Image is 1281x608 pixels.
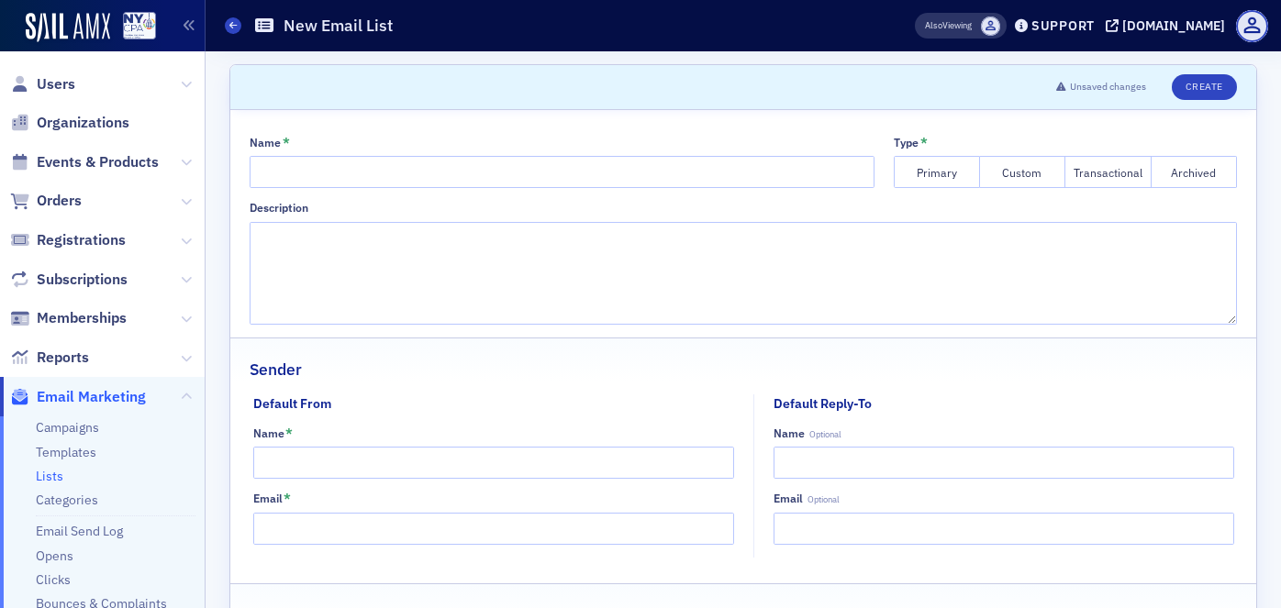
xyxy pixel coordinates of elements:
span: Orders [37,191,82,211]
h1: New Email List [284,15,393,37]
a: Lists [36,468,63,484]
div: Name [253,426,284,440]
img: SailAMX [123,12,156,40]
span: Profile [1236,10,1268,42]
a: Events & Products [10,152,159,172]
div: Support [1031,17,1095,34]
div: Name [774,426,805,440]
a: Email Marketing [10,387,146,407]
a: Categories [36,492,98,508]
span: Beth Carlson [981,17,1000,36]
button: Custom [980,156,1066,188]
a: Orders [10,191,82,211]
span: Viewing [925,19,972,32]
span: Optional [809,429,841,440]
a: Memberships [10,308,127,328]
abbr: This field is required [920,136,928,149]
span: Subscriptions [37,270,128,290]
a: Subscriptions [10,270,128,290]
span: Organizations [37,113,129,133]
abbr: This field is required [283,136,290,149]
div: [DOMAIN_NAME] [1122,17,1225,34]
div: Also [925,19,942,31]
div: Type [894,136,919,149]
button: Create [1172,74,1237,100]
button: [DOMAIN_NAME] [1106,19,1231,32]
a: Organizations [10,113,129,133]
span: Users [37,74,75,94]
span: Unsaved changes [1070,80,1146,94]
span: Email Marketing [37,387,146,407]
span: Optional [808,494,840,505]
span: Registrations [37,230,126,250]
a: Reports [10,348,89,368]
a: Campaigns [36,419,99,436]
span: Memberships [37,308,127,328]
div: Email [253,492,283,505]
div: Email [774,492,803,505]
a: Clicks [36,571,71,588]
div: Description [250,201,308,215]
div: Default Reply-To [774,394,872,414]
h2: Sender [250,358,302,381]
a: Templates [36,444,96,460]
button: Archived [1152,156,1238,188]
a: Opens [36,547,73,564]
img: SailAMX [26,13,110,42]
button: Transactional [1065,156,1152,188]
button: Primary [894,156,980,188]
div: Name [250,136,281,149]
span: Reports [37,348,89,368]
span: Events & Products [37,152,159,172]
a: Email Send Log [36,523,123,539]
a: Users [10,74,75,94]
abbr: This field is required [284,492,291,504]
a: View Homepage [110,12,156,43]
a: Registrations [10,230,126,250]
abbr: This field is required [285,426,293,439]
div: Default From [253,394,331,414]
